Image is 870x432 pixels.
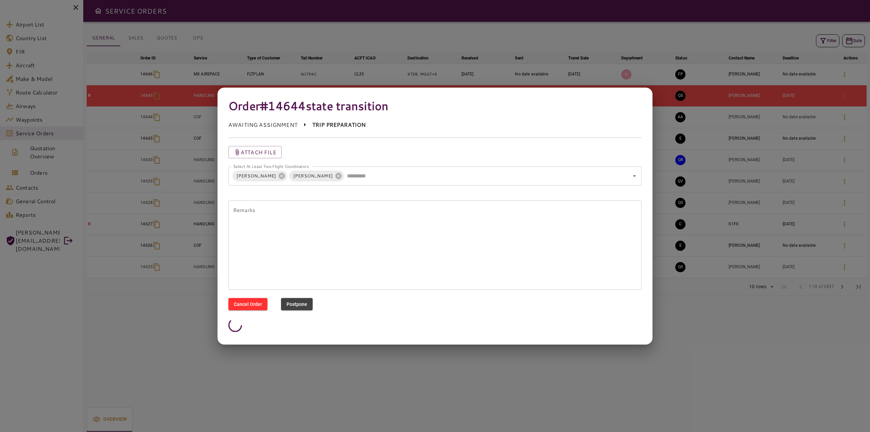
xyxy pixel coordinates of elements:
[289,172,337,180] span: [PERSON_NAME]
[630,171,639,180] button: Open
[228,98,642,113] h4: Order #14644 state transition
[228,121,297,129] p: AWAITING ASSIGNMENT
[241,148,276,156] p: Attach file
[281,298,313,310] button: Postpone
[228,146,282,158] button: Attach file
[233,163,309,169] label: Select At Least Two Flight Coordinators
[289,170,344,181] div: [PERSON_NAME]
[228,298,267,310] button: Cancel Order
[312,121,366,129] p: TRIP PREPARATION
[232,170,287,181] div: [PERSON_NAME]
[232,172,280,180] span: [PERSON_NAME]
